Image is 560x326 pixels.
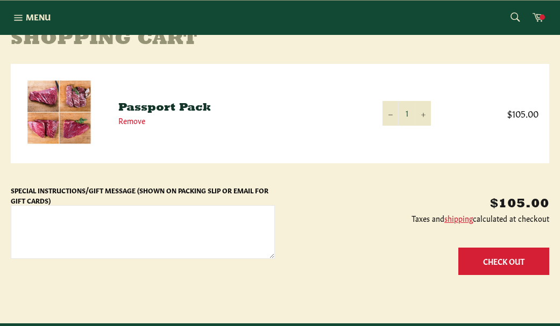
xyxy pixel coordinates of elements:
h1: Shopping Cart [11,29,549,50]
a: Remove [118,115,145,126]
a: shipping [444,213,473,223]
span: $105.00 [452,107,538,119]
span: Menu [26,11,51,23]
button: Increase item quantity by one [415,101,431,125]
p: $105.00 [286,195,550,213]
button: Check Out [458,248,549,275]
a: Passport Pack [118,103,211,113]
p: Taxes and calculated at checkout [286,213,550,223]
img: Passport Pack [27,80,91,144]
button: Reduce item quantity by one [382,101,399,125]
label: Special Instructions/Gift Message (Shown on Packing Slip or Email for Gift Cards) [11,186,268,205]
